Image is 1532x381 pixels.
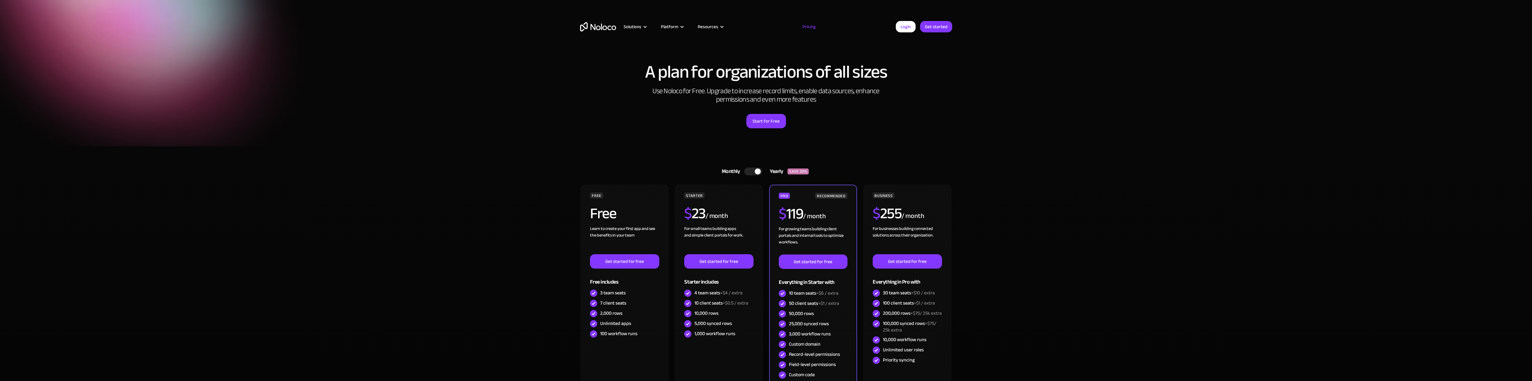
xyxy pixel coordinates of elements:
[779,254,847,269] a: Get started for free
[590,192,603,198] div: FREE
[684,269,753,288] div: Starter includes
[911,288,935,297] span: +$10 / extra
[883,300,935,306] div: 100 client seats
[590,254,659,269] a: Get started for free
[684,225,753,254] div: For small teams building apps and simple client portals for work. ‍
[803,212,826,221] div: / month
[914,299,935,308] span: +$1 / extra
[684,199,692,228] span: $
[600,330,637,337] div: 100 workflow runs
[789,290,838,296] div: 10 team seats
[789,331,831,337] div: 3,000 workflow runs
[873,225,942,254] div: For businesses building connected solutions across their organization. ‍
[873,206,901,221] h2: 255
[789,351,840,358] div: Record-level permissions
[873,269,942,288] div: Everything in Pro with
[661,23,678,31] div: Platform
[789,361,836,368] div: Field-level permissions
[818,299,839,308] span: +$1 / extra
[646,87,886,104] h2: Use Noloco for Free. Upgrade to increase record limits, enable data sources, enhance permissions ...
[590,206,616,221] h2: Free
[787,168,809,174] div: SAVE 20%
[600,300,626,306] div: 7 client seats
[684,192,704,198] div: STARTER
[694,300,748,306] div: 10 client seats
[694,290,742,296] div: 4 team seats
[590,269,659,288] div: Free includes
[789,371,815,378] div: Custom code
[600,320,631,327] div: Unlimited apps
[883,310,942,317] div: 200,000 rows
[624,23,641,31] div: Solutions
[816,289,838,298] span: +$6 / extra
[694,320,732,327] div: 5,000 synced rows
[653,23,690,31] div: Platform
[684,206,706,221] h2: 23
[694,330,735,337] div: 1,000 workflow runs
[883,290,935,296] div: 30 team seats
[901,211,924,221] div: / month
[616,23,653,31] div: Solutions
[779,269,847,288] div: Everything in Starter with
[779,226,847,254] div: For growing teams building client portals and internal tools to optimize workflows.
[795,23,823,31] a: Pricing
[723,299,748,308] span: +$0.5 / extra
[779,200,786,228] span: $
[873,254,942,269] a: Get started for free
[600,310,622,317] div: 2,000 rows
[580,63,952,81] h1: A plan for organizations of all sizes
[779,206,803,221] h2: 119
[690,23,730,31] div: Resources
[714,167,745,176] div: Monthly
[873,192,894,198] div: BUSINESS
[684,254,753,269] a: Get started for free
[600,290,626,296] div: 3 team seats
[762,167,787,176] div: Yearly
[883,336,926,343] div: 10,000 workflow runs
[590,225,659,254] div: Learn to create your first app and see the benefits in your team ‍
[883,319,936,335] span: +$75/ 25k extra
[698,23,718,31] div: Resources
[720,288,742,297] span: +$4 / extra
[910,309,942,318] span: +$75/ 25k extra
[694,310,718,317] div: 10,000 rows
[883,357,915,363] div: Priority syncing
[883,320,942,333] div: 100,000 synced rows
[779,193,790,199] div: PRO
[580,22,616,31] a: home
[789,300,839,307] div: 50 client seats
[883,347,924,353] div: Unlimited user roles
[789,320,829,327] div: 25,000 synced rows
[789,341,820,347] div: Custom domain
[920,21,952,32] a: Get started
[873,199,880,228] span: $
[706,211,728,221] div: / month
[815,193,847,199] div: RECOMMENDED
[896,21,916,32] a: Login
[789,310,814,317] div: 50,000 rows
[746,114,786,128] a: Start for Free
